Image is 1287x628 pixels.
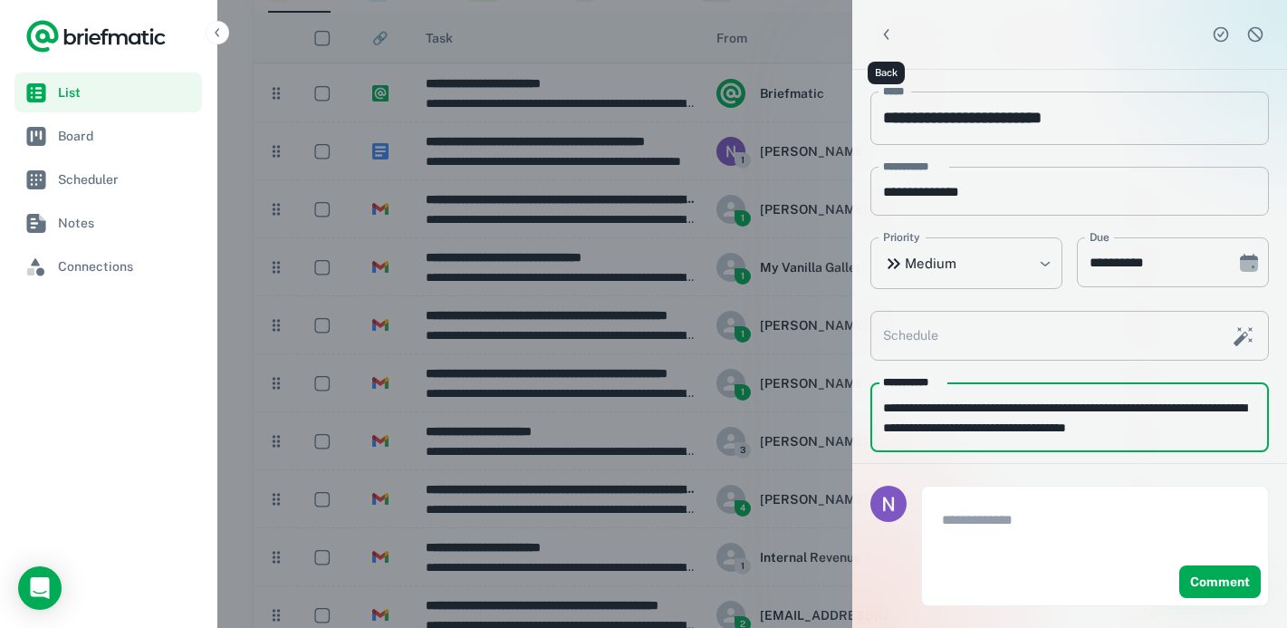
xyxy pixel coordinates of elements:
label: Due [1090,229,1109,246]
button: Dismiss task [1242,21,1269,48]
button: Back [870,18,903,51]
a: Scheduler [14,159,202,199]
a: Board [14,116,202,156]
span: Scheduler [58,169,195,189]
img: Nataleh Nicole [870,486,907,522]
div: scrollable content [852,70,1287,463]
span: Notes [58,213,195,233]
span: Board [58,126,195,146]
div: Back [868,62,905,84]
button: Choose date, selected date is Sep 2, 2025 [1231,245,1267,281]
div: Medium [870,237,1062,289]
button: Complete task [1207,21,1234,48]
div: Load Chat [18,566,62,610]
a: List [14,72,202,112]
button: Comment [1179,565,1261,598]
label: Priority [883,229,920,246]
a: Notes [14,203,202,243]
span: List [58,82,195,102]
button: Schedule this task with AI [1228,321,1259,352]
a: Logo [25,18,167,54]
span: Connections [58,256,195,276]
a: Connections [14,246,202,286]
